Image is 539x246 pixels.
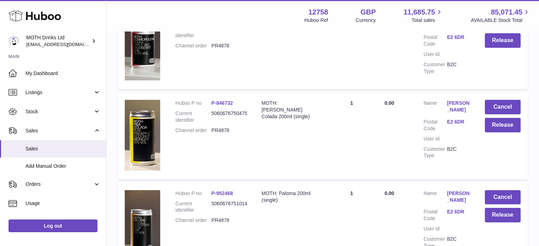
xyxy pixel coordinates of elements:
dt: User Id [423,136,447,142]
a: P-846732 [211,100,233,106]
button: Release [485,33,521,48]
a: E2 6DR [447,119,470,125]
button: Release [485,118,521,132]
span: Add Manual Order [26,163,101,170]
a: Log out [9,219,97,232]
a: 85,071.45 AVAILABLE Stock Total [471,7,530,24]
span: [EMAIL_ADDRESS][DOMAIN_NAME] [26,41,104,47]
button: Release [485,208,521,222]
div: MOTH Drinks Ltd [26,34,90,48]
span: Sales [26,127,93,134]
div: MOTH: [PERSON_NAME] Colada 200ml (single) [262,100,319,120]
span: 0.00 [384,190,394,196]
dd: 5060676751014 [211,200,247,214]
div: Currency [356,17,376,24]
dt: Customer Type [423,61,447,75]
dt: Postal Code [423,34,447,47]
dt: Current identifier [175,110,211,124]
dt: Current identifier [175,25,211,39]
dt: Postal Code [423,119,447,132]
span: Total sales [411,17,443,24]
dt: Channel order [175,42,211,49]
dd: 5060676751038 [211,25,247,39]
span: AVAILABLE Stock Total [471,17,530,24]
img: 127581729091081.png [125,15,160,80]
img: orders@mothdrinks.com [9,36,19,46]
span: 0.00 [384,100,394,106]
dt: User Id [423,225,447,232]
div: MOTH: Paloma 200ml (single) [262,190,319,204]
strong: 12758 [308,7,328,17]
a: P-952468 [211,190,233,196]
span: Orders [26,181,93,188]
span: Sales [26,145,101,152]
button: Cancel [485,190,521,205]
dt: Huboo P no [175,190,211,197]
img: 127581729091396.png [125,100,160,171]
a: E2 6DR [447,208,470,215]
dd: PR4878 [211,127,247,134]
dd: 5060676750475 [211,110,247,124]
dt: Channel order [175,217,211,224]
dt: Postal Code [423,208,447,222]
span: Listings [26,89,93,96]
span: Stock [26,108,93,115]
button: Cancel [485,100,521,114]
span: 85,071.45 [491,7,522,17]
td: 1 [326,93,377,179]
dd: B2C [447,61,470,75]
div: Huboo Ref [304,17,328,24]
a: E2 6DR [447,34,470,41]
dt: Name [423,190,447,205]
span: Usage [26,200,101,207]
dt: User Id [423,51,447,58]
dd: PR4878 [211,217,247,224]
dt: Current identifier [175,200,211,214]
dt: Name [423,100,447,115]
a: 11,685.75 Total sales [403,7,443,24]
dd: B2C [447,146,470,159]
td: 1 [326,8,377,89]
strong: GBP [360,7,376,17]
dt: Huboo P no [175,100,211,107]
span: My Dashboard [26,70,101,77]
dt: Channel order [175,127,211,134]
a: [PERSON_NAME] [447,190,470,204]
dd: PR4878 [211,42,247,49]
dt: Customer Type [423,146,447,159]
span: 11,685.75 [403,7,435,17]
a: [PERSON_NAME] [447,100,470,113]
